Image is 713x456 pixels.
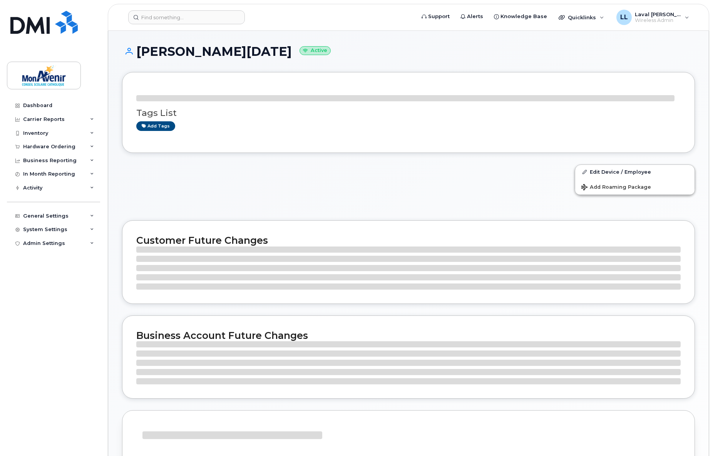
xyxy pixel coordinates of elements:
[300,46,331,55] small: Active
[575,165,695,179] a: Edit Device / Employee
[122,45,695,58] h1: [PERSON_NAME][DATE]
[581,184,651,191] span: Add Roaming Package
[136,235,681,246] h2: Customer Future Changes
[136,108,681,118] h3: Tags List
[575,179,695,194] button: Add Roaming Package
[136,330,681,341] h2: Business Account Future Changes
[136,121,175,131] a: Add tags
